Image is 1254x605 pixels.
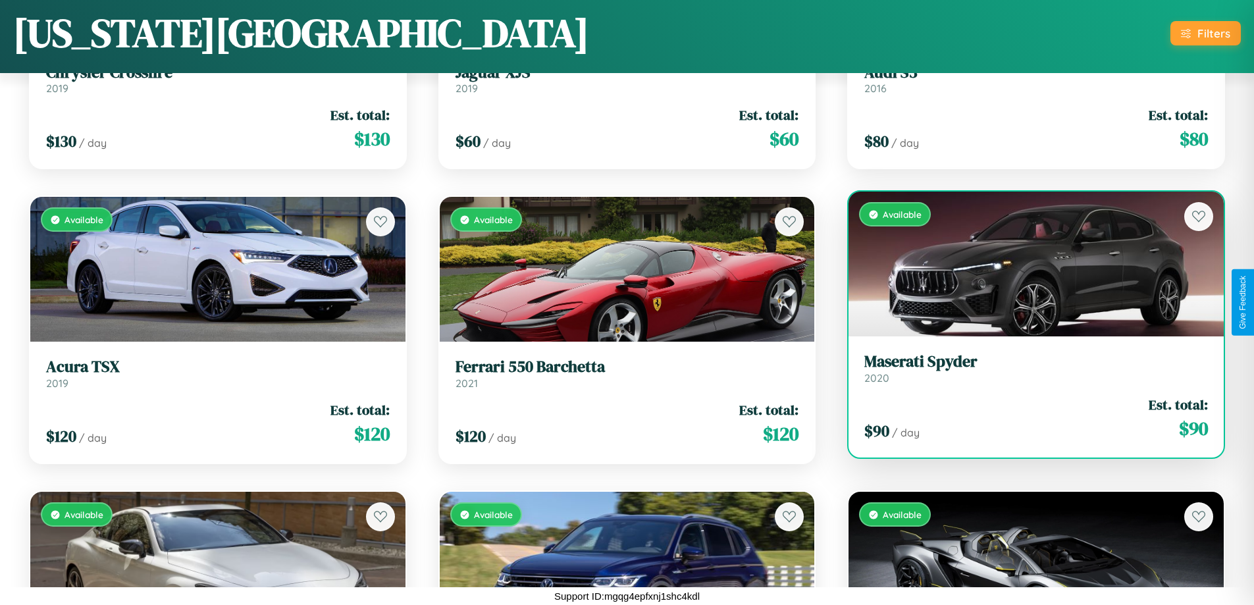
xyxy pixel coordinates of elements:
span: Est. total: [739,400,798,419]
a: Maserati Spyder2020 [864,352,1208,384]
span: $ 120 [46,425,76,447]
p: Support ID: mgqg4epfxnj1shc4kdl [554,587,700,605]
a: Acura TSX2019 [46,357,390,390]
span: / day [892,426,920,439]
span: Available [883,509,922,520]
span: Est. total: [1149,105,1208,124]
span: $ 90 [864,420,889,442]
a: Chrysler Crossfire2019 [46,63,390,95]
span: / day [79,431,107,444]
div: Give Feedback [1238,276,1247,329]
span: 2020 [864,371,889,384]
a: Jaguar XJS2019 [456,63,799,95]
span: $ 60 [456,130,481,152]
h3: Ferrari 550 Barchetta [456,357,799,377]
span: 2019 [46,82,68,95]
span: $ 130 [46,130,76,152]
h3: Acura TSX [46,357,390,377]
span: $ 130 [354,126,390,152]
span: / day [891,136,919,149]
div: Filters [1197,26,1230,40]
a: Ferrari 550 Barchetta2021 [456,357,799,390]
span: 2021 [456,377,478,390]
span: $ 80 [864,130,889,152]
span: 2019 [456,82,478,95]
span: $ 60 [770,126,798,152]
span: Est. total: [330,105,390,124]
h1: [US_STATE][GEOGRAPHIC_DATA] [13,6,589,60]
span: 2019 [46,377,68,390]
span: $ 120 [763,421,798,447]
span: Available [474,509,513,520]
span: Est. total: [739,105,798,124]
span: $ 90 [1179,415,1208,442]
span: Est. total: [1149,395,1208,414]
span: $ 80 [1180,126,1208,152]
span: / day [488,431,516,444]
span: $ 120 [354,421,390,447]
span: Available [883,209,922,220]
span: / day [79,136,107,149]
span: 2016 [864,82,887,95]
span: Est. total: [330,400,390,419]
span: Available [65,509,103,520]
span: Available [474,214,513,225]
span: Available [65,214,103,225]
span: $ 120 [456,425,486,447]
h3: Maserati Spyder [864,352,1208,371]
a: Audi S32016 [864,63,1208,95]
button: Filters [1170,21,1241,45]
span: / day [483,136,511,149]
